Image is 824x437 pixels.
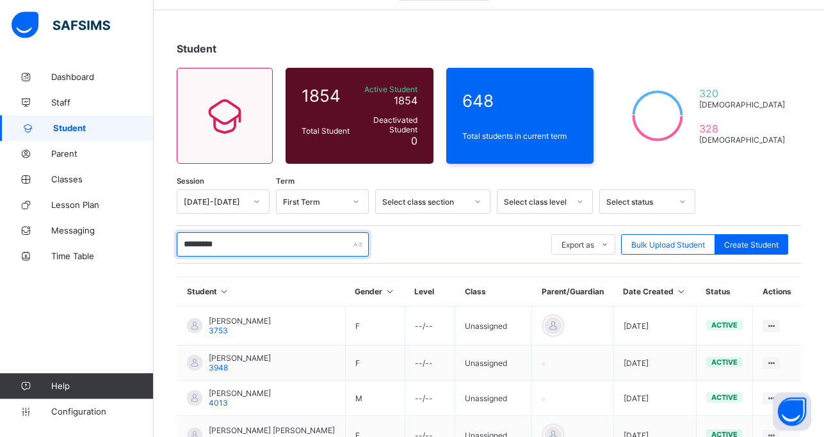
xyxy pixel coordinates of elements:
[345,381,405,416] td: M
[51,225,154,235] span: Messaging
[724,240,779,250] span: Create Student
[356,115,417,134] span: Deactivated Student
[51,251,154,261] span: Time Table
[51,200,154,210] span: Lesson Plan
[209,353,271,363] span: [PERSON_NAME]
[302,86,350,106] span: 1854
[504,197,569,207] div: Select class level
[276,177,295,186] span: Term
[51,72,154,82] span: Dashboard
[177,42,216,55] span: Student
[345,306,405,346] td: F
[699,100,785,109] span: [DEMOGRAPHIC_DATA]
[613,277,696,306] th: Date Created
[51,97,154,107] span: Staff
[356,84,417,94] span: Active Student
[773,392,811,431] button: Open asap
[209,398,228,408] span: 4013
[384,287,395,296] i: Sort in Ascending Order
[405,381,455,416] td: --/--
[455,346,532,381] td: Unassigned
[613,381,696,416] td: [DATE]
[411,134,417,147] span: 0
[405,306,455,346] td: --/--
[711,321,738,330] span: active
[382,197,467,207] div: Select class section
[405,277,455,306] th: Level
[696,277,752,306] th: Status
[298,123,353,139] div: Total Student
[209,388,271,398] span: [PERSON_NAME]
[455,306,532,346] td: Unassigned
[699,135,785,145] span: [DEMOGRAPHIC_DATA]
[699,87,785,100] span: 320
[753,277,801,306] th: Actions
[394,94,417,107] span: 1854
[209,425,335,435] span: [PERSON_NAME] [PERSON_NAME]
[345,277,405,306] th: Gender
[209,316,271,326] span: [PERSON_NAME]
[699,122,785,135] span: 328
[283,197,345,207] div: First Term
[613,346,696,381] td: [DATE]
[455,277,532,306] th: Class
[345,346,405,381] td: F
[613,306,696,346] td: [DATE]
[12,12,110,38] img: safsims
[53,123,154,133] span: Student
[51,406,153,417] span: Configuration
[561,240,594,250] span: Export as
[455,381,532,416] td: Unassigned
[405,346,455,381] td: --/--
[209,363,228,372] span: 3948
[177,277,346,306] th: Student
[177,177,204,186] span: Session
[184,197,246,207] div: [DATE]-[DATE]
[675,287,686,296] i: Sort in Ascending Order
[209,326,228,335] span: 3753
[51,174,154,184] span: Classes
[462,131,578,141] span: Total students in current term
[711,358,738,367] span: active
[532,277,613,306] th: Parent/Guardian
[219,287,230,296] i: Sort in Ascending Order
[51,381,153,391] span: Help
[462,91,578,111] span: 648
[711,393,738,402] span: active
[51,148,154,159] span: Parent
[631,240,705,250] span: Bulk Upload Student
[606,197,672,207] div: Select status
